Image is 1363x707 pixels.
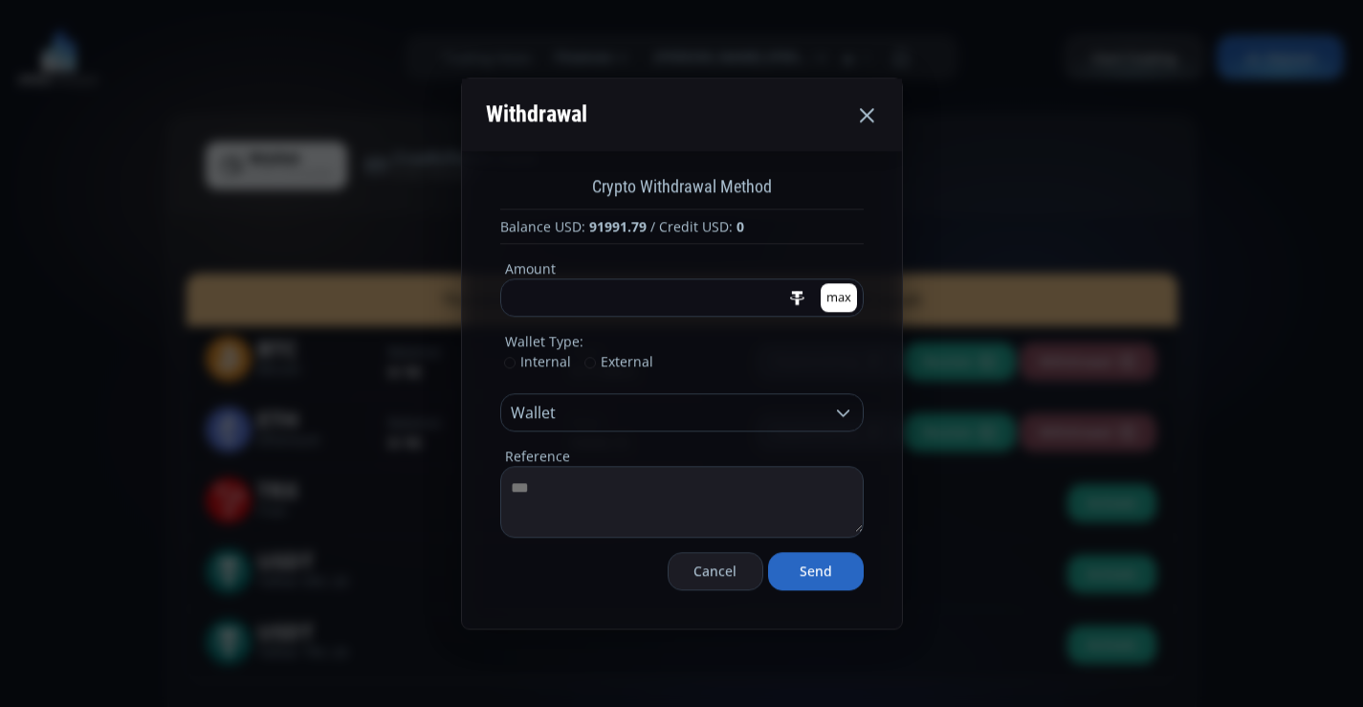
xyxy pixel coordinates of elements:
div: Withdrawal [486,90,587,139]
button: Send [768,552,864,590]
legend: Amount [505,258,556,278]
button: max [821,283,857,312]
div: Crypto Withdrawal Method [500,170,864,202]
b: 0 [736,216,744,236]
legend: Wallet Type: [505,331,583,351]
b: 91991.79 [589,216,647,236]
legend: Reference [505,446,570,466]
div: Balance USD: / Credit USD: [500,216,864,236]
span: Internal [504,352,571,370]
span: External [584,352,653,370]
button: Cancel [668,552,763,590]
